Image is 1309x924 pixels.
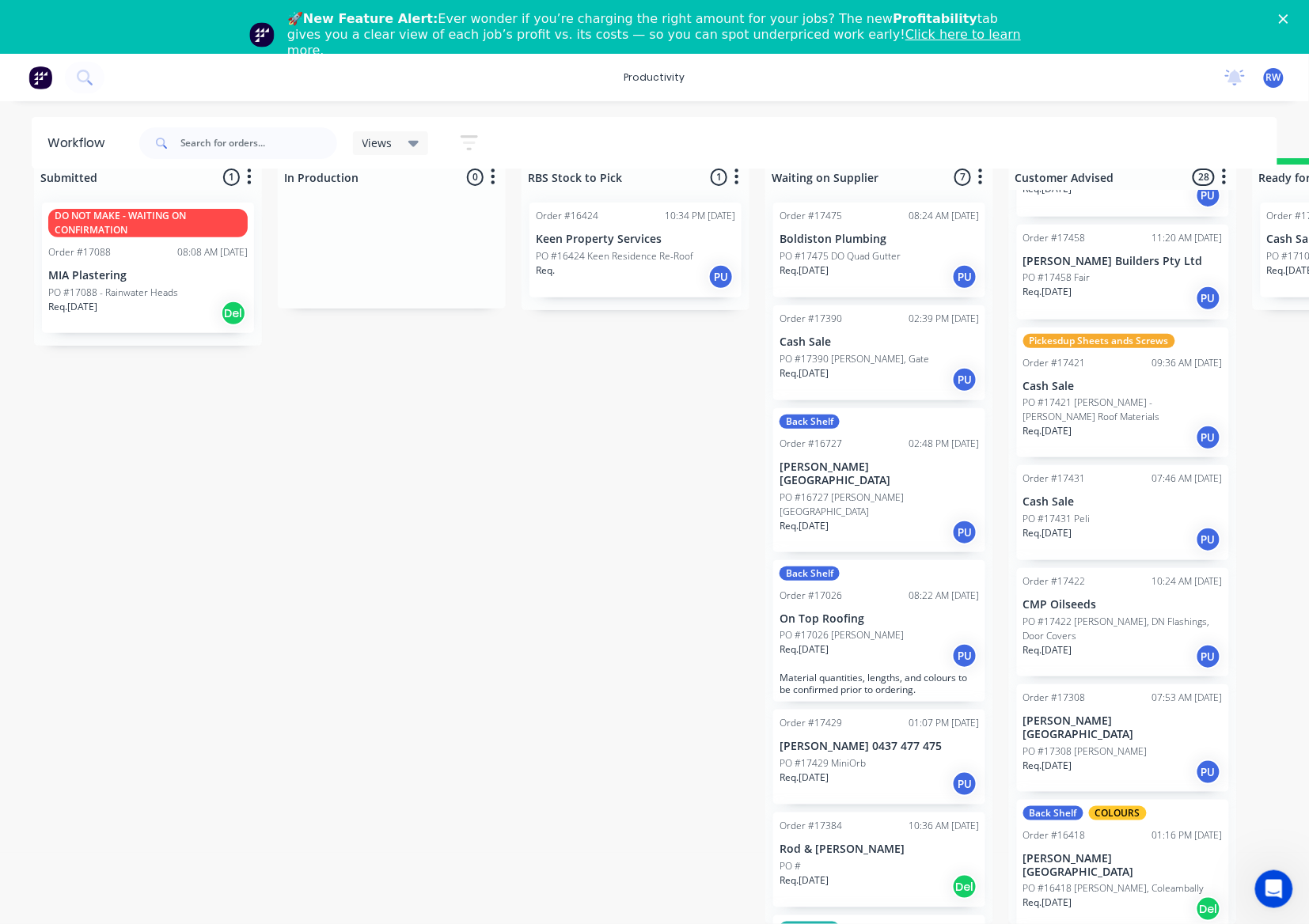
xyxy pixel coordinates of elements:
[617,66,693,89] div: productivity
[773,203,985,297] div: Order #1747508:24 AM [DATE]Boldiston PlumbingPO #17475 DO Quad GutterReq.[DATE]PU
[909,312,979,326] div: 02:39 PM [DATE]
[1023,615,1223,643] p: PO #17422 [PERSON_NAME], DN Flashings, Door Covers
[1266,70,1281,85] span: RW
[536,233,735,246] p: Keen Property Services
[893,11,977,26] b: Profitability
[773,305,985,400] div: Order #1739002:39 PM [DATE]Cash SalePO #17390 [PERSON_NAME], GateReq.[DATE]PU
[1023,598,1223,612] p: CMP Oilseeds
[536,263,555,278] p: Req.
[1023,574,1086,589] div: Order #17422
[48,286,178,300] p: PO #17088 - Rainwater Heads
[1196,286,1221,311] div: PU
[780,566,840,581] div: Back Shelf
[303,11,438,26] b: New Feature Alert:
[780,843,979,856] p: Rod & [PERSON_NAME]
[952,264,977,290] div: PU
[1023,255,1223,268] p: [PERSON_NAME] Builders Pty Ltd
[1017,568,1229,676] div: Order #1742210:24 AM [DATE]CMP OilseedsPO #17422 [PERSON_NAME], DN Flashings, Door CoversReq.[DAT...
[1023,285,1072,299] p: Req. [DATE]
[1152,356,1223,370] div: 09:36 AM [DATE]
[909,437,979,451] div: 02:48 PM [DATE]
[780,249,901,263] p: PO #17475 DO Quad Gutter
[1017,465,1229,560] div: Order #1743107:46 AM [DATE]Cash SalePO #17431 PeliReq.[DATE]PU
[1255,870,1293,908] iframe: Intercom live chat
[780,740,979,753] p: [PERSON_NAME] 0437 477 475
[780,859,801,873] p: PO #
[1152,471,1223,486] div: 07:46 AM [DATE]
[780,352,929,366] p: PO #17390 [PERSON_NAME], Gate
[362,134,393,151] span: Views
[1023,744,1148,759] p: PO #17308 [PERSON_NAME]
[773,812,985,907] div: Order #1738410:36 AM [DATE]Rod & [PERSON_NAME]PO #Req.[DATE]Del
[1023,471,1086,486] div: Order #17431
[1152,828,1223,843] div: 01:16 PM [DATE]
[1152,231,1223,245] div: 11:20 AM [DATE]
[780,335,979,349] p: Cash Sale
[1023,380,1223,393] p: Cash Sale
[780,366,829,381] p: Req. [DATE]
[529,203,742,297] div: Order #1642410:34 PM [DATE]Keen Property ServicesPO #16424 Keen Residence Re-RoofReq.PU
[780,628,904,642] p: PO #17026 [PERSON_NAME]
[1023,424,1072,438] p: Req. [DATE]
[287,11,1034,59] div: 🚀 Ever wonder if you’re charging the right amount for your jobs? The new tab gives you a clear vi...
[1017,225,1229,320] div: Order #1745811:20 AM [DATE][PERSON_NAME] Builders Pty LtdPO #17458 FairReq.[DATE]PU
[249,22,275,47] img: Profile image for Team
[48,300,97,314] p: Req. [DATE]
[909,819,979,833] div: 10:36 AM [DATE]
[536,209,598,223] div: Order #16424
[1023,334,1175,348] div: Pickesdup Sheets ands Screws
[1023,643,1072,657] p: Req. [DATE]
[1023,512,1091,526] p: PO #17431 Peli
[1279,14,1295,24] div: Close
[1152,574,1223,589] div: 10:24 AM [DATE]
[780,437,842,451] div: Order #16727
[1017,328,1229,458] div: Pickesdup Sheets ands ScrewsOrder #1742109:36 AM [DATE]Cash SalePO #17421 [PERSON_NAME] - [PERSON...
[28,66,52,89] img: Factory
[1023,691,1086,705] div: Order #17308
[42,203,254,333] div: DO NOT MAKE - WAITING ON CONFIRMATIONOrder #1708808:08 AM [DATE]MIA PlasteringPO #17088 - Rainwat...
[952,520,977,545] div: PU
[1152,691,1223,705] div: 07:53 AM [DATE]
[780,490,979,519] p: PO #16727 [PERSON_NAME][GEOGRAPHIC_DATA]
[1023,271,1091,285] p: PO #17458 Fair
[1023,526,1072,540] p: Req. [DATE]
[773,408,985,552] div: Back ShelfOrder #1672702:48 PM [DATE][PERSON_NAME][GEOGRAPHIC_DATA]PO #16727 [PERSON_NAME][GEOGRA...
[1196,527,1221,552] div: PU
[909,209,979,223] div: 08:24 AM [DATE]
[1017,684,1229,792] div: Order #1730807:53 AM [DATE][PERSON_NAME][GEOGRAPHIC_DATA]PO #17308 [PERSON_NAME]Req.[DATE]PU
[1023,231,1086,245] div: Order #17458
[780,415,840,429] div: Back Shelf
[952,874,977,899] div: Del
[1023,828,1086,843] div: Order #16418
[1023,896,1072,910] p: Req. [DATE]
[1023,396,1223,424] p: PO #17421 [PERSON_NAME] - [PERSON_NAME] Roof Materials
[1023,182,1072,196] p: Req. [DATE]
[1023,806,1083,820] div: Back Shelf
[780,233,979,246] p: Boldiston Plumbing
[1196,644,1221,669] div: PU
[177,245,248,259] div: 08:08 AM [DATE]
[780,716,842,730] div: Order #17429
[1023,759,1072,773] p: Req. [DATE]
[780,519,829,533] p: Req. [DATE]
[780,460,979,487] p: [PERSON_NAME][GEOGRAPHIC_DATA]
[221,301,246,326] div: Del
[48,209,248,237] div: DO NOT MAKE - WAITING ON CONFIRMATION
[287,27,1021,58] a: Click here to learn more.
[952,643,977,668] div: PU
[1023,356,1086,370] div: Order #17421
[909,716,979,730] div: 01:07 PM [DATE]
[1196,183,1221,208] div: PU
[780,756,866,771] p: PO #17429 MiniOrb
[780,589,842,603] div: Order #17026
[780,642,829,657] p: Req. [DATE]
[1023,852,1223,879] p: [PERSON_NAME][GEOGRAPHIC_DATA]
[780,771,829,785] p: Req. [DATE]
[665,209,735,223] div: 10:34 PM [DATE]
[1196,759,1221,785] div: PU
[909,589,979,603] div: 08:22 AM [DATE]
[1196,425,1221,450] div: PU
[780,672,979,695] p: Material quantities, lengths, and colours to be confirmed prior to ordering.
[780,819,842,833] div: Order #17384
[780,312,842,326] div: Order #17390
